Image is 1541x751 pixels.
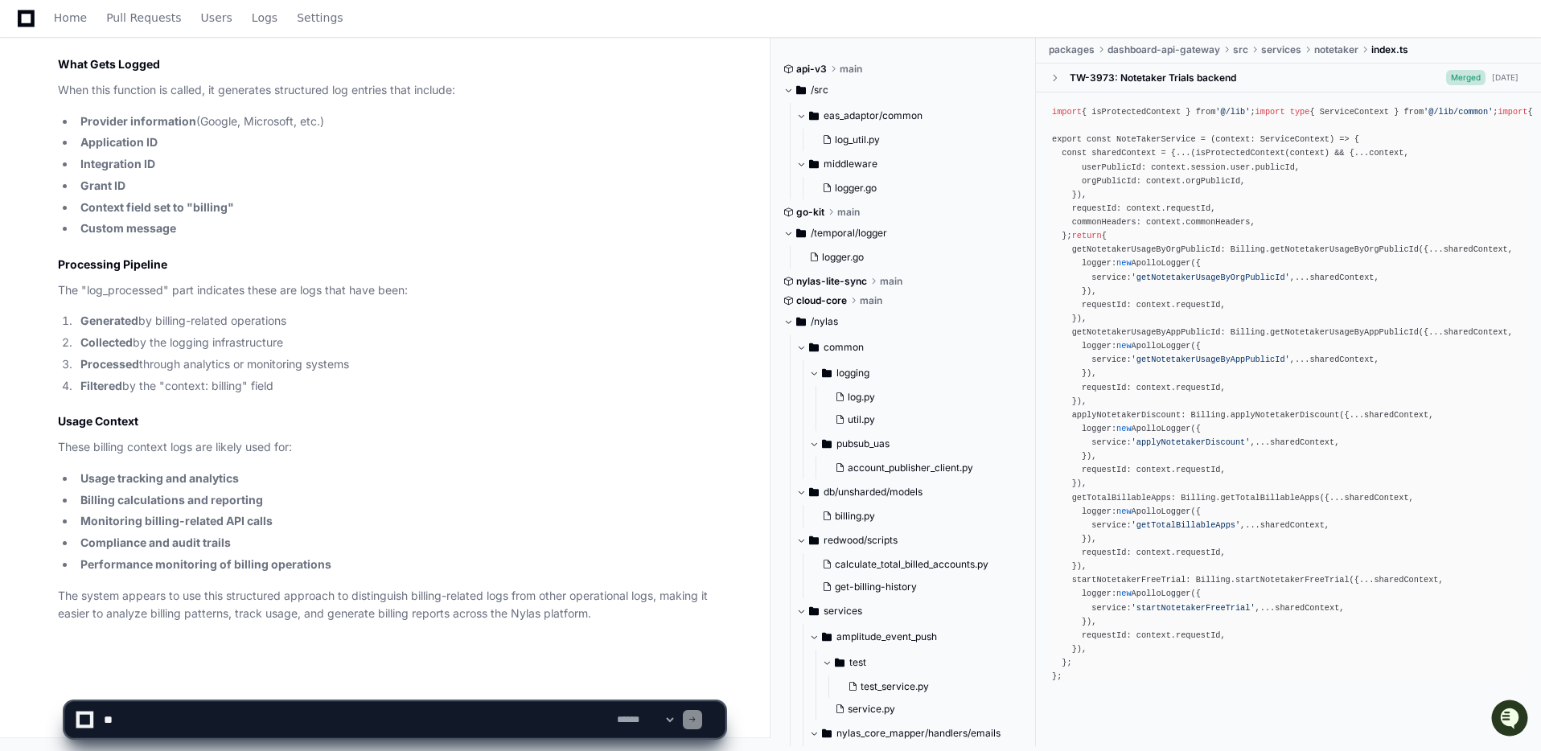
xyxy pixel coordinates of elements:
svg: Directory [809,338,819,357]
span: ... [1295,273,1309,282]
span: Users [201,13,232,23]
div: Welcome [16,64,293,90]
iframe: Open customer support [1490,698,1533,741]
button: log.py [828,386,1014,408]
span: services [824,605,862,618]
div: We're available if you need us! [55,136,203,149]
span: ... [1255,437,1270,447]
span: billing.py [835,510,875,523]
span: ... [1354,148,1369,158]
p: These billing context logs are likely used for: [58,438,725,457]
button: /temporal/logger [783,220,1024,246]
span: packages [1049,43,1095,56]
h2: What Gets Logged [58,56,725,72]
span: ... [1329,493,1344,503]
li: through analytics or monitoring systems [76,355,725,374]
button: calculate_total_billed_accounts.py [816,553,1014,576]
span: index.ts [1371,43,1408,56]
strong: Context field set to "billing" [80,200,234,214]
svg: Directory [835,653,844,672]
span: /nylas [811,315,838,328]
svg: Directory [822,434,832,453]
span: Home [54,13,87,23]
svg: Directory [809,154,819,174]
button: /nylas [783,309,1024,334]
span: common [824,341,864,354]
span: new [1116,507,1131,516]
button: db/unsharded/models [796,479,1024,505]
span: logging [836,367,869,380]
button: pubsub_uas [809,431,1024,457]
span: ... [1245,520,1260,530]
li: by the "context: billing" field [76,377,725,396]
strong: Application ID [80,135,158,149]
span: main [837,206,860,219]
span: Settings [297,13,343,23]
span: redwood/scripts [824,534,898,547]
span: get-billing-history [835,581,917,593]
span: account_publisher_client.py [848,462,973,474]
span: ... [1176,148,1190,158]
svg: Directory [809,531,819,550]
img: 1756235613930-3d25f9e4-fa56-45dd-b3ad-e072dfbd1548 [16,120,45,149]
span: ... [1260,603,1275,613]
svg: Directory [796,224,806,243]
strong: Generated [80,314,138,327]
span: import [1255,107,1285,117]
svg: Directory [809,601,819,621]
button: Start new chat [273,125,293,144]
svg: Directory [809,106,819,125]
span: new [1116,589,1131,598]
strong: Performance monitoring of billing operations [80,557,331,571]
span: main [880,275,902,288]
div: [DATE] [1492,72,1518,84]
strong: Usage tracking and analytics [80,471,239,485]
div: { isProtectedContext } from ; { ServiceContext } from ; { ApolloLogger } from ; * as Billing from... [1052,105,1525,683]
span: logger.go [822,251,864,264]
svg: Directory [822,363,832,383]
button: util.py [828,408,1014,431]
span: ... [1295,355,1309,364]
svg: Directory [796,312,806,331]
span: cloud-core [796,294,847,307]
button: billing.py [816,505,1014,527]
span: util.py [848,413,875,426]
span: calculate_total_billed_accounts.py [835,558,988,571]
span: services [1261,43,1301,56]
button: log_util.py [816,129,1014,151]
a: Powered byPylon [113,168,195,181]
button: services [796,598,1024,624]
button: amplitude_event_push [809,624,1024,650]
span: type [1290,107,1310,117]
span: new [1116,341,1131,351]
button: eas_adaptor/common [796,103,1024,129]
span: 'startNotetakerFreeTrial' [1132,603,1255,613]
button: common [796,334,1024,360]
span: notetaker [1314,43,1358,56]
span: 'getNotetakerUsageByOrgPublicId' [1132,273,1290,282]
span: Merged [1446,70,1486,85]
button: test [822,650,1024,675]
button: account_publisher_client.py [828,457,1014,479]
button: logging [809,360,1024,386]
button: get-billing-history [816,576,1014,598]
strong: Collected [80,335,133,349]
span: /temporal/logger [811,227,887,240]
button: /src [783,77,1024,103]
svg: Directory [822,627,832,646]
strong: Integration ID [80,157,155,170]
strong: Processed [80,357,139,371]
strong: Monitoring billing-related API calls [80,514,273,527]
strong: Custom message [80,221,176,235]
span: db/unsharded/models [824,486,923,499]
span: new [1116,258,1131,268]
button: middleware [796,151,1024,177]
p: The system appears to use this structured approach to distinguish billing-related logs from other... [58,587,725,624]
span: /src [811,84,828,96]
svg: Directory [796,80,806,100]
span: 'getTotalBillableApps' [1132,520,1241,530]
span: dashboard-api-gateway [1107,43,1220,56]
span: import [1498,107,1528,117]
strong: Compliance and audit trails [80,536,231,549]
